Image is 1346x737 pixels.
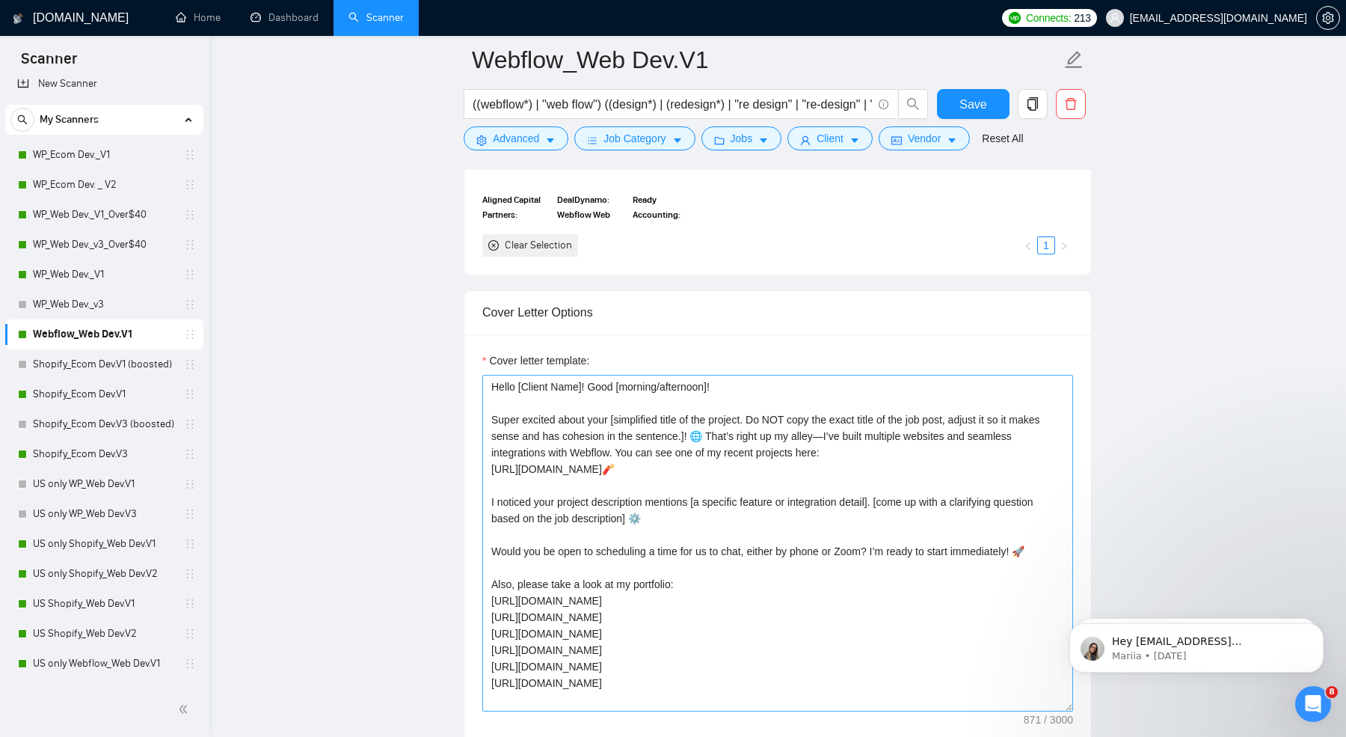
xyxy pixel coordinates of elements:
[17,69,191,99] a: New Scanner
[33,200,175,230] a: WP_Web Dev._V1_Over$40
[891,135,902,146] span: idcard
[1295,686,1331,722] iframe: Intercom live chat
[758,135,769,146] span: caret-down
[184,418,196,430] span: holder
[476,135,487,146] span: setting
[1316,12,1340,24] a: setting
[184,299,196,311] span: holder
[1026,10,1071,26] span: Connects:
[33,409,175,439] a: Shopify_Ecom Dev.V3 (boosted)
[5,69,203,99] li: New Scanner
[545,135,556,146] span: caret-down
[1316,6,1340,30] button: setting
[184,239,196,251] span: holder
[1317,12,1339,24] span: setting
[1056,89,1086,119] button: delete
[908,130,941,147] span: Vendor
[1326,686,1338,698] span: 8
[13,7,23,31] img: logo
[65,58,258,71] p: Message from Mariia, sent 2d ago
[184,628,196,640] span: holder
[1018,97,1047,111] span: copy
[176,11,221,24] a: homeHome
[731,130,753,147] span: Jobs
[947,135,957,146] span: caret-down
[184,598,196,610] span: holder
[937,89,1009,119] button: Save
[1110,13,1120,23] span: user
[574,126,695,150] button: barsJob Categorycaret-down
[1019,236,1037,254] button: left
[464,126,568,150] button: settingAdvancedcaret-down
[1060,242,1069,251] span: right
[33,589,175,619] a: US Shopify_Web Dev.V1
[787,126,873,150] button: userClientcaret-down
[348,11,404,24] a: searchScanner
[1057,97,1085,111] span: delete
[1064,50,1084,70] span: edit
[33,469,175,499] a: US only WP_Web Dev.V1
[849,135,860,146] span: caret-down
[65,43,258,248] span: Hey [EMAIL_ADDRESS][DOMAIN_NAME], Looks like your Upwork agency FutureSells ran out of connects. ...
[587,135,597,146] span: bars
[473,95,872,114] input: Search Freelance Jobs...
[184,358,196,370] span: holder
[33,619,175,649] a: US Shopify_Web Dev.V2
[33,439,175,469] a: Shopify_Ecom Dev.V3
[714,135,725,146] span: folder
[40,105,99,135] span: My Scanners
[33,679,175,709] a: US only Webflow_Web Dev.V2 (Laziza AI)
[1024,242,1033,251] span: left
[472,41,1061,79] input: Scanner name...
[982,130,1023,147] a: Reset All
[33,499,175,529] a: US only WP_Web Dev.V3
[11,114,34,125] span: search
[482,352,589,369] label: Cover letter template:
[33,230,175,260] a: WP_Web Dev._v3_Over$40
[33,290,175,319] a: WP_Web Dev._v3
[178,702,193,717] span: double-left
[33,260,175,290] a: WP_Web Dev._V1
[701,126,782,150] button: folderJobscaret-down
[899,97,927,111] span: search
[1074,10,1090,26] span: 213
[1055,236,1073,254] button: right
[482,375,1073,712] textarea: Cover letter template:
[817,130,843,147] span: Client
[184,328,196,340] span: holder
[10,108,34,132] button: search
[33,649,175,679] a: US only Webflow_Web Dev.V1
[603,130,666,147] span: Job Category
[879,126,970,150] button: idcardVendorcaret-down
[184,149,196,161] span: holder
[959,95,986,114] span: Save
[184,388,196,400] span: holder
[493,130,539,147] span: Advanced
[33,379,175,409] a: Shopify_Ecom Dev.V1
[33,559,175,589] a: US only Shopify_Web Dev.V2
[1047,592,1346,697] iframe: Intercom notifications message
[184,209,196,221] span: holder
[1038,237,1054,254] a: 1
[184,568,196,580] span: holder
[505,237,572,254] div: Clear Selection
[482,291,1073,334] div: Cover Letter Options
[33,170,175,200] a: WP_Ecom Dev. _ V2
[184,448,196,460] span: holder
[633,192,698,222] span: Ready Accounting: Webflow Web Development and Web design
[33,140,175,170] a: WP_Ecom Dev._V1
[800,135,811,146] span: user
[251,11,319,24] a: dashboardDashboard
[1009,12,1021,24] img: upwork-logo.png
[9,48,89,79] span: Scanner
[879,100,888,109] span: info-circle
[33,529,175,559] a: US only Shopify_Web Dev.V1
[1019,236,1037,254] li: Previous Page
[184,508,196,520] span: holder
[184,179,196,191] span: holder
[33,319,175,349] a: Webflow_Web Dev.V1
[898,89,928,119] button: search
[488,240,499,251] span: close-circle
